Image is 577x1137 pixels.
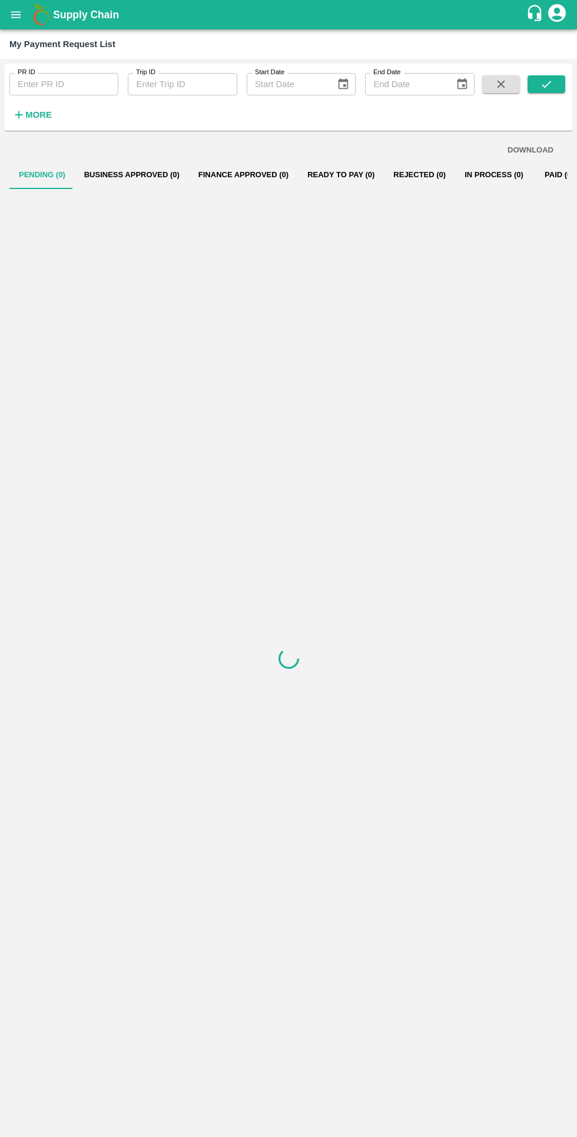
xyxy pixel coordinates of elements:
[384,161,455,189] button: Rejected (0)
[18,68,35,77] label: PR ID
[75,161,189,189] button: Business Approved (0)
[136,68,155,77] label: Trip ID
[365,73,446,95] input: End Date
[247,73,327,95] input: Start Date
[451,73,473,95] button: Choose date
[9,73,118,95] input: Enter PR ID
[29,3,53,26] img: logo
[53,9,119,21] b: Supply Chain
[298,161,384,189] button: Ready To Pay (0)
[455,161,533,189] button: In Process (0)
[9,161,75,189] button: Pending (0)
[255,68,284,77] label: Start Date
[9,37,115,52] div: My Payment Request List
[2,1,29,28] button: open drawer
[25,110,52,120] strong: More
[503,140,558,161] button: DOWNLOAD
[546,2,568,27] div: account of current user
[53,6,526,23] a: Supply Chain
[526,4,546,25] div: customer-support
[373,68,400,77] label: End Date
[332,73,354,95] button: Choose date
[128,73,237,95] input: Enter Trip ID
[9,105,55,125] button: More
[189,161,298,189] button: Finance Approved (0)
